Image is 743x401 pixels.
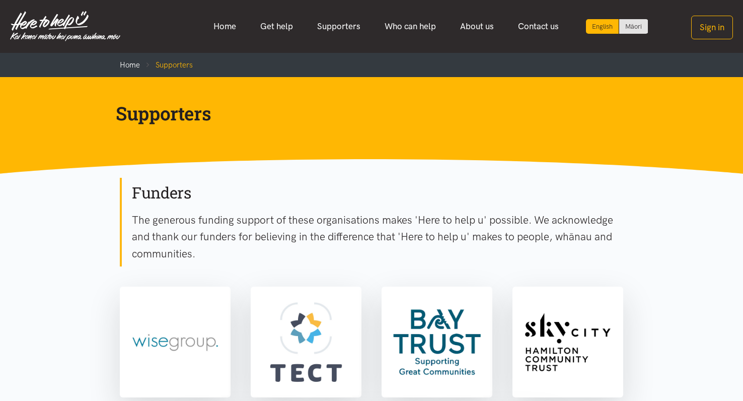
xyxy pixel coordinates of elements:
a: Home [120,60,140,70]
div: Language toggle [586,19,648,34]
a: Wise Group [120,287,231,397]
a: Sky City Community Trust [512,287,623,397]
a: Who can help [373,16,448,37]
h1: Supporters [116,101,611,125]
img: Home [10,11,120,41]
img: Wise Group [122,289,229,395]
img: TECT [253,289,359,395]
a: Contact us [506,16,571,37]
a: About us [448,16,506,37]
a: Switch to Te Reo Māori [619,19,648,34]
a: TECT [251,287,361,397]
a: Get help [248,16,305,37]
img: Sky City Community Trust [514,289,621,395]
a: Bay Trust [382,287,492,397]
button: Sign in [691,16,733,39]
a: Supporters [305,16,373,37]
p: The generous funding support of these organisations makes 'Here to help u' possible. We acknowled... [132,212,623,262]
img: Bay Trust [384,289,490,395]
a: Home [201,16,248,37]
h2: Funders [132,182,623,204]
li: Supporters [140,59,193,71]
div: Current language [586,19,619,34]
